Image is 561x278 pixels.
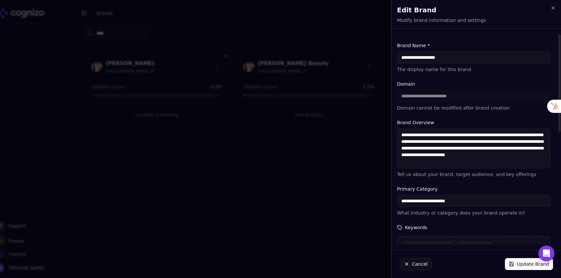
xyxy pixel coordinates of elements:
[461,243,481,250] span: skincare
[397,105,550,111] p: Domain cannot be modified after brand creation
[397,81,550,87] label: Domain
[397,119,550,126] label: Brand Overview
[407,243,442,250] span: luxury makeup
[397,210,550,216] p: What industry or category does your brand operate in?
[505,258,553,270] button: Update Brand
[397,224,550,231] label: Keywords
[397,5,556,15] h2: Edit Brand
[397,42,550,49] label: Brand Name *
[397,186,550,192] label: Primary Category
[397,171,550,178] p: Tell us about your brand, target audience, and key offerings
[400,258,432,270] button: Cancel
[397,66,550,73] p: The display name for this brand
[397,17,486,24] p: Modify brand information and settings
